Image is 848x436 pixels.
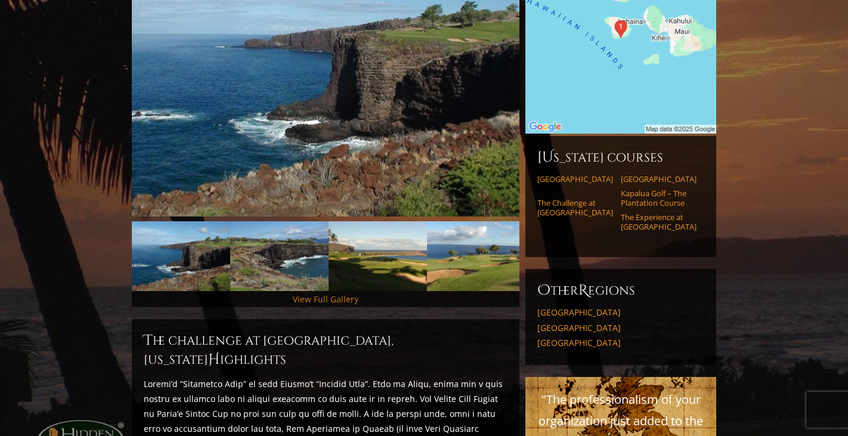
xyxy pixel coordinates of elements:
[537,323,704,333] a: [GEOGRAPHIC_DATA]
[578,281,588,300] span: R
[537,198,613,218] a: The Challenge at [GEOGRAPHIC_DATA]
[293,293,358,305] a: View Full Gallery
[621,188,697,208] a: Kapalua Golf – The Plantation Course
[208,350,220,369] span: H
[537,281,550,300] span: O
[537,174,613,184] a: [GEOGRAPHIC_DATA]
[537,338,704,348] a: [GEOGRAPHIC_DATA]
[621,174,697,184] a: [GEOGRAPHIC_DATA]
[537,307,704,318] a: [GEOGRAPHIC_DATA]
[144,331,507,369] h2: The Challenge at [GEOGRAPHIC_DATA], [US_STATE] ighlights
[537,148,704,167] h6: [US_STATE] Courses
[537,281,704,300] h6: ther egions
[621,212,697,232] a: The Experience at [GEOGRAPHIC_DATA]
